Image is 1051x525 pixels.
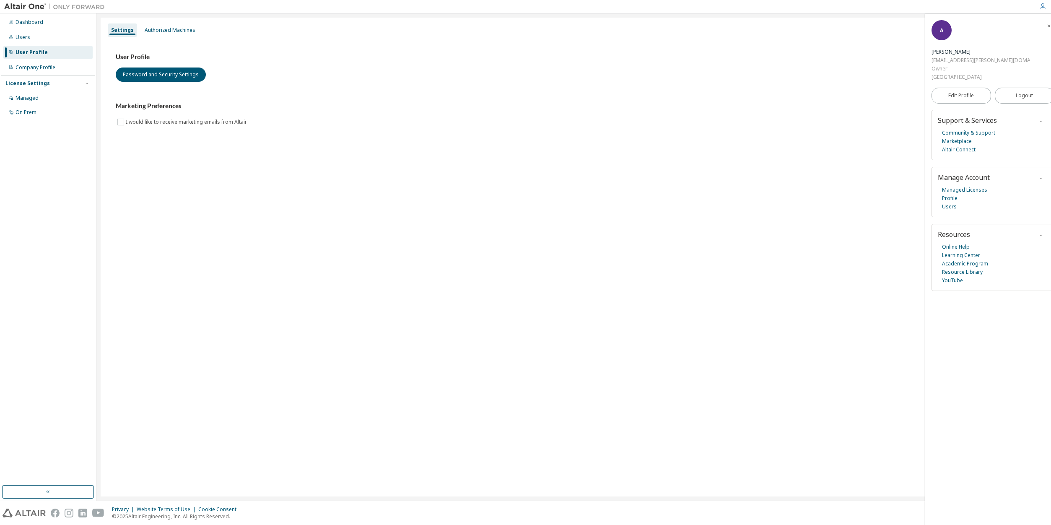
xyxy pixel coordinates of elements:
[942,186,987,194] a: Managed Licenses
[92,509,104,517] img: youtube.svg
[942,137,972,146] a: Marketplace
[145,27,195,34] div: Authorized Machines
[16,64,55,71] div: Company Profile
[116,102,1032,110] h3: Marketing Preferences
[112,506,137,513] div: Privacy
[942,243,970,251] a: Online Help
[942,260,988,268] a: Academic Program
[111,27,134,34] div: Settings
[116,68,206,82] button: Password and Security Settings
[65,509,73,517] img: instagram.svg
[932,65,1030,73] div: Owner
[5,80,50,87] div: License Settings
[4,3,109,11] img: Altair One
[932,48,1030,56] div: Andre Siegrist
[932,88,991,104] a: Edit Profile
[16,19,43,26] div: Dashboard
[940,27,943,34] span: A
[51,509,60,517] img: facebook.svg
[932,73,1030,81] div: [GEOGRAPHIC_DATA]
[932,56,1030,65] div: [EMAIL_ADDRESS][PERSON_NAME][DOMAIN_NAME]
[942,194,958,203] a: Profile
[112,513,241,520] p: © 2025 Altair Engineering, Inc. All Rights Reserved.
[16,109,36,116] div: On Prem
[942,268,983,276] a: Resource Library
[942,146,976,154] a: Altair Connect
[938,116,997,125] span: Support & Services
[16,34,30,41] div: Users
[942,129,995,137] a: Community & Support
[116,53,1032,61] h3: User Profile
[948,92,974,99] span: Edit Profile
[137,506,198,513] div: Website Terms of Use
[938,230,970,239] span: Resources
[938,173,990,182] span: Manage Account
[16,95,39,101] div: Managed
[942,251,980,260] a: Learning Center
[16,49,48,56] div: User Profile
[3,509,46,517] img: altair_logo.svg
[198,506,241,513] div: Cookie Consent
[942,276,963,285] a: YouTube
[1016,91,1033,100] span: Logout
[126,117,249,127] label: I would like to receive marketing emails from Altair
[942,203,957,211] a: Users
[78,509,87,517] img: linkedin.svg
